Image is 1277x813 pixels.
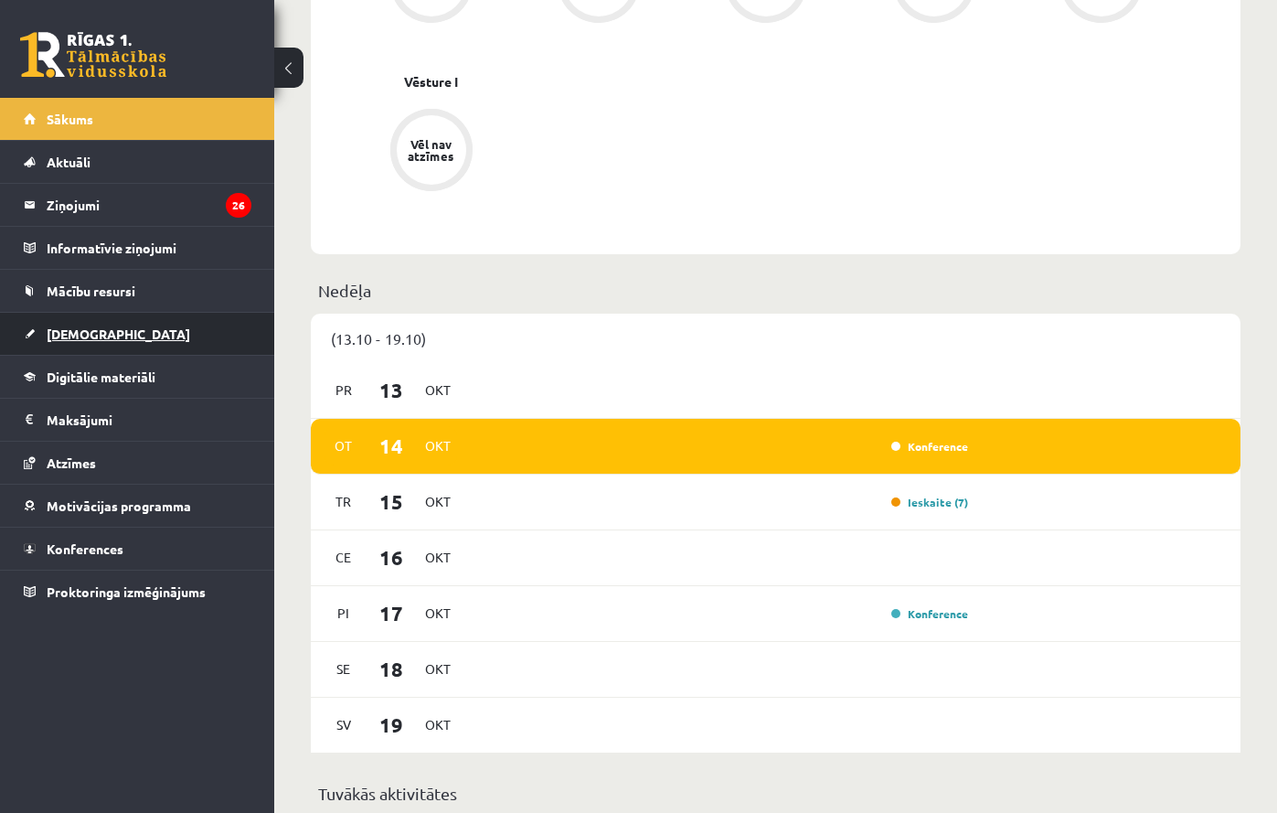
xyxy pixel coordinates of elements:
span: Pi [325,599,363,627]
span: Atzīmes [47,455,96,471]
a: Vēsture I [404,72,458,91]
a: Motivācijas programma [24,485,251,527]
span: Proktoringa izmēģinājums [47,583,206,600]
span: 16 [363,542,420,572]
a: Konferences [24,528,251,570]
span: Okt [419,655,457,683]
a: Ziņojumi26 [24,184,251,226]
span: Sākums [47,111,93,127]
a: Informatīvie ziņojumi [24,227,251,269]
span: Ce [325,543,363,572]
span: Konferences [47,540,123,557]
span: 19 [363,710,420,740]
a: Digitālie materiāli [24,356,251,398]
a: Konference [891,606,968,621]
span: Okt [419,376,457,404]
span: Okt [419,543,457,572]
span: Aktuāli [47,154,90,170]
span: Ot [325,432,363,460]
span: Okt [419,711,457,739]
span: Okt [419,599,457,627]
a: Ieskaite (7) [891,495,968,509]
span: 17 [363,598,420,628]
div: Vēl nav atzīmes [406,138,457,162]
span: Okt [419,487,457,516]
a: Konference [891,439,968,454]
span: Okt [419,432,457,460]
p: Tuvākās aktivitātes [318,781,1233,806]
span: 18 [363,654,420,684]
a: Rīgas 1. Tālmācības vidusskola [20,32,166,78]
span: 13 [363,375,420,405]
legend: Ziņojumi [47,184,251,226]
legend: Informatīvie ziņojumi [47,227,251,269]
span: Digitālie materiāli [47,369,155,385]
a: Atzīmes [24,442,251,484]
a: Maksājumi [24,399,251,441]
i: 26 [226,193,251,218]
a: Vēl nav atzīmes [347,109,515,195]
span: 14 [363,431,420,461]
span: Pr [325,376,363,404]
span: Motivācijas programma [47,497,191,514]
a: Proktoringa izmēģinājums [24,571,251,613]
a: Mācību resursi [24,270,251,312]
a: Sākums [24,98,251,140]
span: Tr [325,487,363,516]
legend: Maksājumi [47,399,251,441]
p: Nedēļa [318,278,1233,303]
span: [DEMOGRAPHIC_DATA] [47,326,190,342]
span: Se [325,655,363,683]
span: Mācību resursi [47,283,135,299]
div: (13.10 - 19.10) [311,314,1240,363]
span: Sv [325,711,363,739]
span: 15 [363,487,420,517]
a: [DEMOGRAPHIC_DATA] [24,313,251,355]
a: Aktuāli [24,141,251,183]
